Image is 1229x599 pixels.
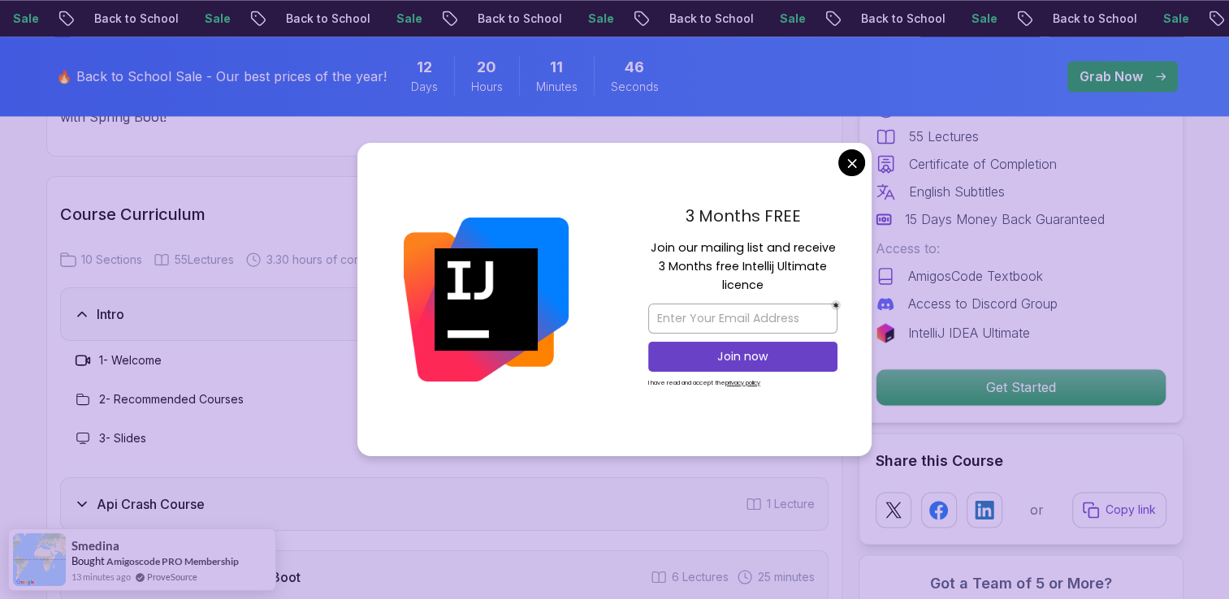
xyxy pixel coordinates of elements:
[758,569,815,585] span: 25 minutes
[175,252,234,268] span: 55 Lectures
[536,79,578,95] span: Minutes
[97,494,205,514] h3: Api Crash Course
[99,430,146,446] h3: 3 - Slides
[99,352,162,368] h3: 1 - Welcome
[611,79,659,95] span: Seconds
[1022,11,1132,27] p: Back to School
[908,266,1043,286] p: AmigosCode Textbook
[13,533,66,586] img: provesource social proof notification image
[908,294,1058,313] p: Access to Discord Group
[63,11,174,27] p: Back to School
[1072,492,1166,528] button: Copy link
[909,182,1005,201] p: English Subtitles
[174,11,226,27] p: Sale
[411,79,438,95] span: Days
[147,570,197,584] a: ProveSource
[71,570,131,584] span: 13 minutes ago
[941,11,993,27] p: Sale
[97,304,124,324] h3: Intro
[99,391,244,407] h3: 2 - Recommended Courses
[56,67,387,86] p: 🔥 Back to School Sale - Our best prices of the year!
[1132,11,1184,27] p: Sale
[106,555,239,567] a: Amigoscode PRO Membership
[909,154,1057,174] p: Certificate of Completion
[876,450,1166,472] h2: Share this Course
[876,323,895,343] img: jetbrains logo
[1106,502,1156,518] p: Copy link
[876,368,1166,406] button: Get Started
[60,203,829,226] h2: Course Curriculum
[477,56,496,79] span: 20 Hours
[830,11,941,27] p: Back to School
[767,496,815,512] span: 1 Lecture
[71,539,119,553] span: smedina
[447,11,557,27] p: Back to School
[471,79,503,95] span: Hours
[60,287,829,341] button: Intro3 Lectures 55 seconds
[638,11,749,27] p: Back to School
[625,56,644,79] span: 46 Seconds
[255,11,366,27] p: Back to School
[749,11,801,27] p: Sale
[550,56,563,79] span: 11 Minutes
[876,571,1166,594] h3: Got a Team of 5 or More?
[905,209,1105,229] p: 15 Days Money Back Guaranteed
[366,11,418,27] p: Sale
[908,323,1030,343] p: IntelliJ IDEA Ultimate
[1080,67,1143,86] p: Grab Now
[557,11,609,27] p: Sale
[909,127,979,146] p: 55 Lectures
[672,569,729,585] span: 6 Lectures
[417,56,432,79] span: 12 Days
[81,252,142,268] span: 10 Sections
[876,239,1166,258] p: Access to:
[266,252,381,268] span: 3.30 hours of content
[71,554,105,567] span: Bought
[1030,500,1044,519] p: or
[876,369,1166,405] p: Get Started
[60,477,829,531] button: Api Crash Course1 Lecture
